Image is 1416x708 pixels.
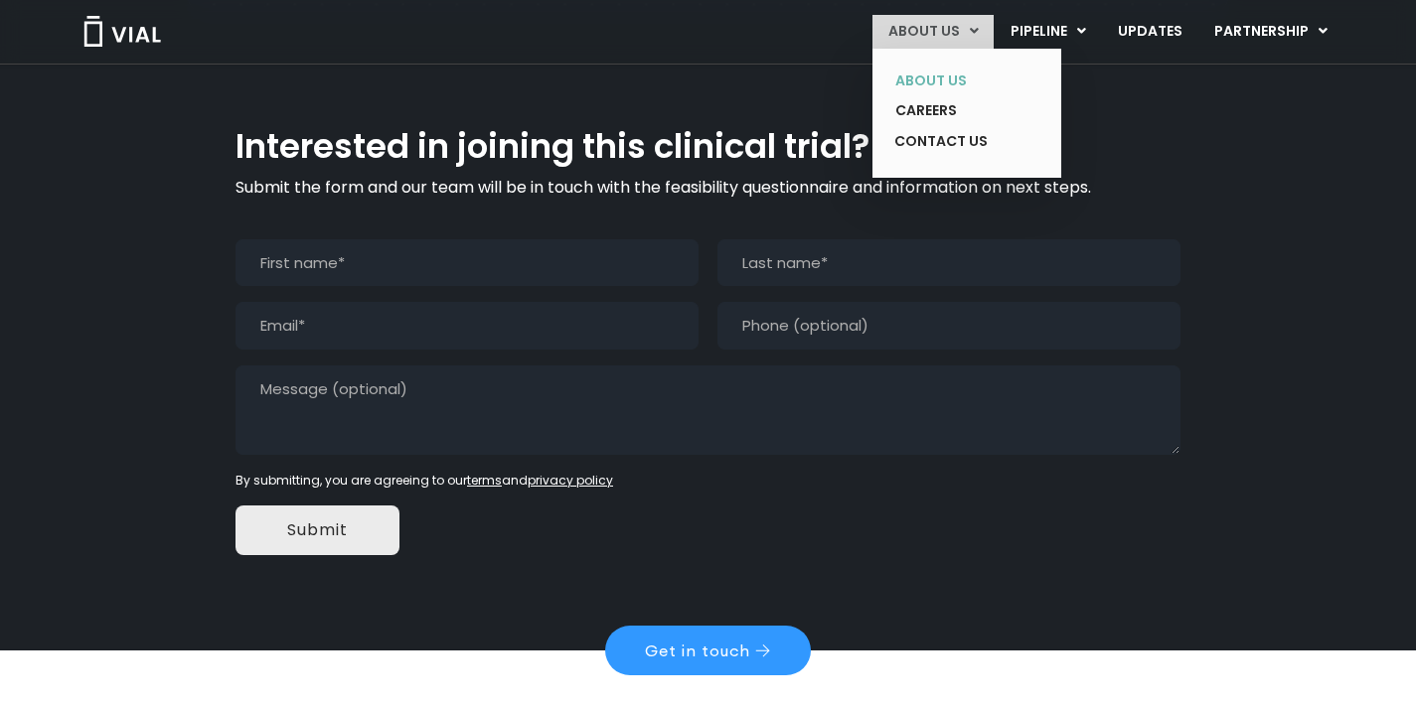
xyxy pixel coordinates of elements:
[879,66,1024,96] a: ABOUT US
[1102,15,1197,49] a: UPDATES
[467,472,502,489] a: terms
[236,128,1180,166] h2: Interested in joining this clinical trial?
[605,626,811,675] a: Get in touch
[879,95,1024,126] a: CAREERS
[1198,15,1343,49] a: PARTNERSHIPMenu Toggle
[872,15,994,49] a: ABOUT USMenu Toggle
[645,642,750,658] span: Get in touch
[82,16,162,47] img: Vial Logo
[995,15,1101,49] a: PIPELINEMenu Toggle
[717,239,1180,287] input: Last name*
[528,472,613,489] a: privacy policy
[236,472,1180,490] div: By submitting, you are agreeing to our and
[717,302,1180,350] input: Phone (optional)
[236,302,699,350] input: Email*
[236,176,1180,200] p: Submit the form and our team will be in touch with the feasibility questionnaire and information ...
[236,505,399,555] input: Submit
[236,239,699,287] input: First name*
[879,126,1024,158] a: CONTACT US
